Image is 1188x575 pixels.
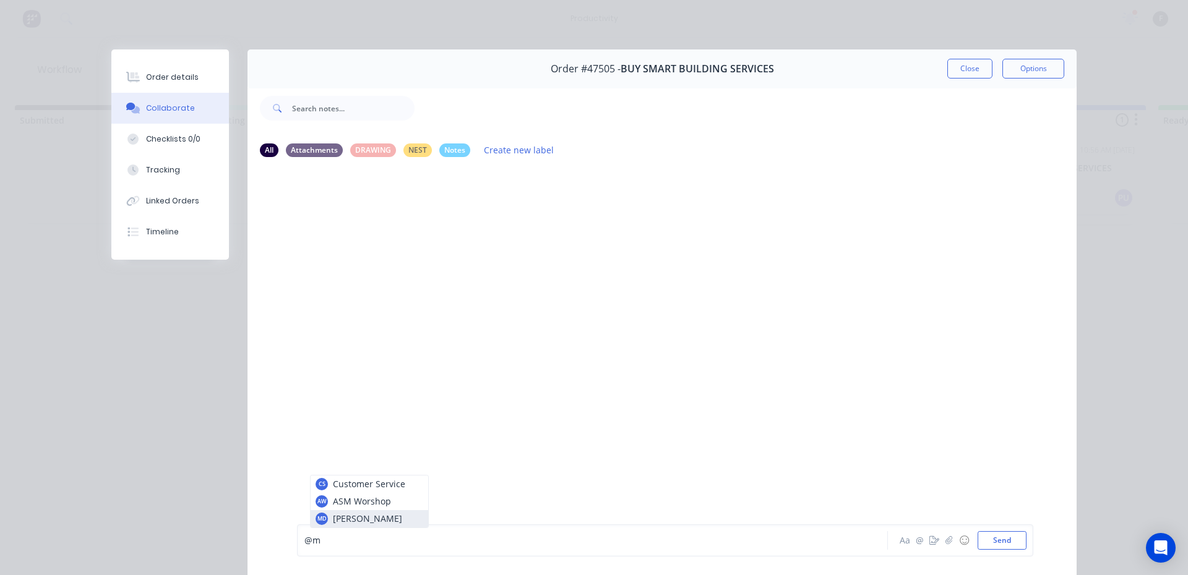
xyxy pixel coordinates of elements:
input: Search notes... [292,96,415,121]
span: @m [304,535,321,547]
button: Order details [111,62,229,93]
button: Send [978,531,1027,550]
button: @ [912,533,927,548]
div: Order details [146,72,199,83]
button: Aa [897,533,912,548]
p: Customer Service [333,478,405,491]
button: Create new label [478,142,561,158]
div: AW [317,497,327,506]
button: Linked Orders [111,185,229,216]
span: Order #47505 - [551,63,621,75]
button: Options [1002,59,1064,79]
button: ☺ [957,533,971,548]
div: All [260,143,278,157]
button: Collaborate [111,93,229,124]
span: BUY SMART BUILDING SERVICES [621,63,774,75]
button: Timeline [111,216,229,247]
button: Close [947,59,992,79]
div: CS [319,480,325,488]
div: MD [317,514,327,523]
div: Open Intercom Messenger [1146,533,1176,563]
div: NEST [403,143,432,157]
div: Attachments [286,143,343,157]
p: [PERSON_NAME] [333,513,402,526]
button: Tracking [111,155,229,185]
div: Notes [439,143,470,157]
div: Tracking [146,164,180,176]
div: Timeline [146,226,179,237]
button: Checklists 0/0 [111,124,229,155]
div: Linked Orders [146,195,199,207]
div: Collaborate [146,103,195,114]
div: DRAWING [350,143,396,157]
p: ASM Worshop [333,495,391,508]
div: Checklists 0/0 [146,134,200,145]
